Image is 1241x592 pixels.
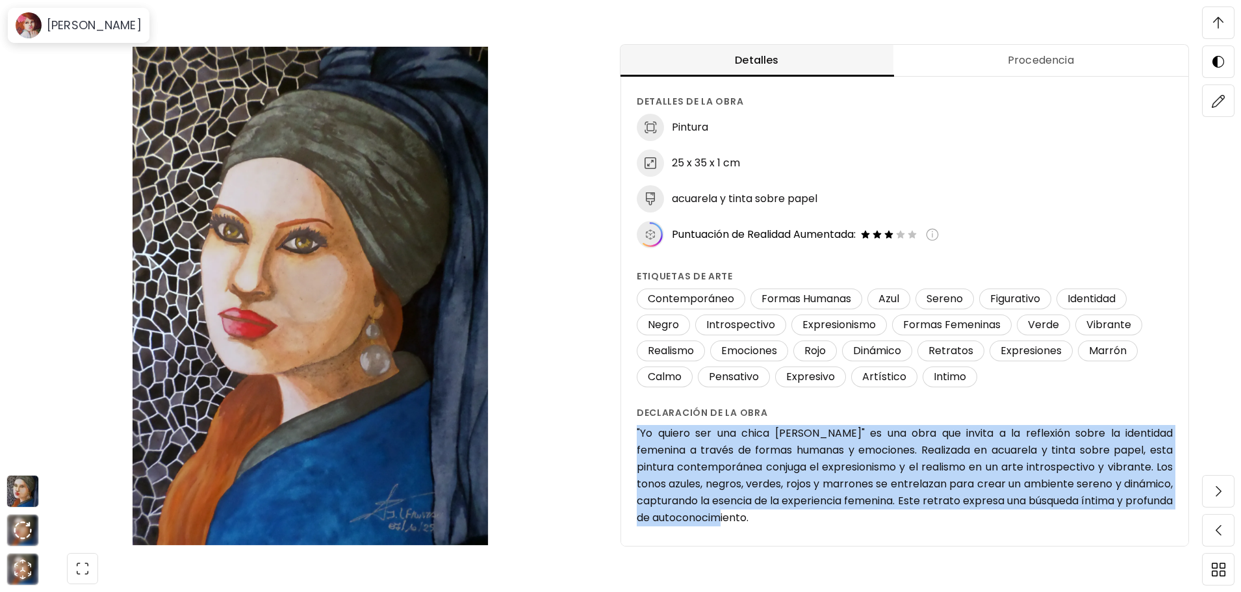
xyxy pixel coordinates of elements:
span: Formas Humanas [754,292,859,306]
span: Figurativo [982,292,1048,306]
span: Azul [871,292,907,306]
div: animation [12,559,33,580]
span: Expresionismo [795,318,884,332]
span: Artístico [854,370,914,384]
span: Realismo [640,344,702,358]
img: filled-star-icon [871,229,883,240]
h6: [PERSON_NAME] [47,18,142,33]
span: Vibrante [1079,318,1139,332]
img: dimensions [637,149,664,177]
span: Rojo [797,344,834,358]
h6: 25 x 35 x 1 cm [672,156,740,170]
span: Verde [1020,318,1067,332]
span: Sereno [919,292,971,306]
span: Dinámico [845,344,909,358]
span: Negro [640,318,687,332]
span: Puntuación de Realidad Aumentada: [672,227,856,242]
img: discipline [637,114,664,141]
h6: Declaración de la obra [637,405,1173,420]
img: empty-star-icon [895,229,906,240]
h6: acuarela y tinta sobre papel [672,192,817,206]
h6: "Yo quiero ser una chica [PERSON_NAME]" es una obra que invita a la reflexión sobre la identidad ... [637,425,1173,526]
span: Identidad [1060,292,1123,306]
img: medium [637,185,664,212]
h6: Pintura [672,120,708,135]
span: Formas Femeninas [895,318,1008,332]
span: Procedencia [901,53,1181,68]
img: filled-star-icon [860,229,871,240]
h6: Etiquetas de arte [637,269,1173,283]
span: Emociones [713,344,785,358]
span: Intimo [926,370,974,384]
span: Expresiones [993,344,1069,358]
img: icon [637,221,664,248]
span: Marrón [1081,344,1134,358]
span: Introspectivo [698,318,783,332]
span: Retratos [921,344,981,358]
span: Detalles [628,53,886,68]
img: info-icon [926,228,939,241]
img: filled-star-icon [883,229,895,240]
span: Pensativo [701,370,767,384]
span: Contemporáneo [640,292,742,306]
h6: Detalles de la obra [637,94,1173,109]
span: Expresivo [778,370,843,384]
img: empty-star-icon [906,229,918,240]
span: Calmo [640,370,689,384]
